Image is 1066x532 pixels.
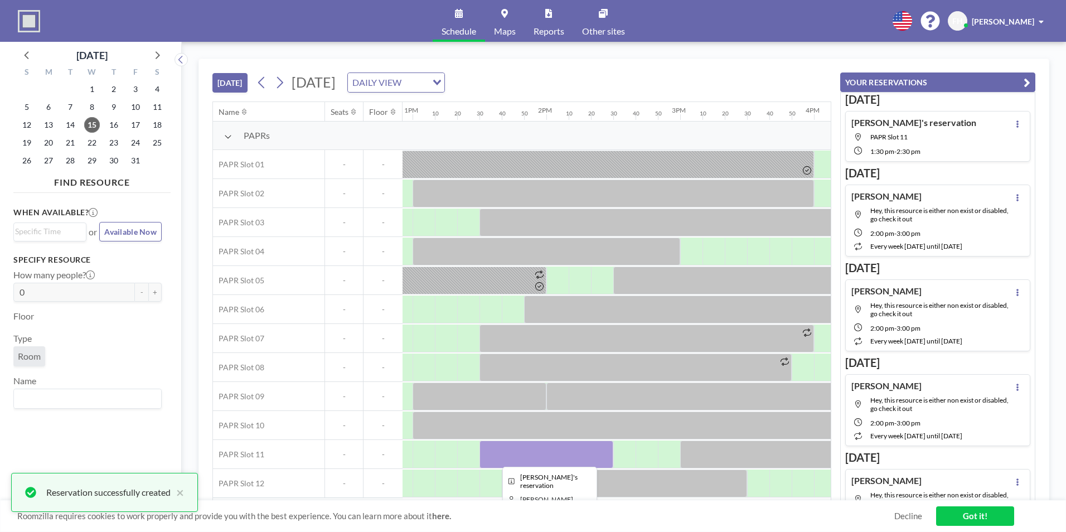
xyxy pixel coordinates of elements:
span: [DATE] [292,74,336,90]
span: PAPR Slot 05 [213,275,264,286]
span: Friday, October 17, 2025 [128,117,143,133]
div: 40 [499,110,506,117]
div: Reservation successfully created [46,486,171,499]
span: - [364,304,403,315]
span: PAPR Slot 11 [870,133,908,141]
span: - [325,188,363,199]
span: Hey, this resource is either non exist or disabled, go check it out [870,396,1009,413]
div: 50 [789,110,796,117]
div: Floor [369,107,388,117]
span: Roomzilla requires cookies to work properly and provide you with the best experience. You can lea... [17,511,894,521]
span: 2:00 PM [870,419,894,427]
label: Type [13,333,32,344]
span: Wednesday, October 29, 2025 [84,153,100,168]
span: PAPRs [244,130,270,141]
span: Hey, this resource is either non exist or disabled, go check it out [870,301,1009,318]
input: Search for option [15,391,155,406]
div: 30 [744,110,751,117]
span: Tuesday, October 14, 2025 [62,117,78,133]
h4: [PERSON_NAME] [851,286,922,297]
div: 40 [633,110,639,117]
div: 20 [454,110,461,117]
span: - [325,275,363,286]
span: Saturday, October 4, 2025 [149,81,165,97]
div: 20 [588,110,595,117]
div: S [16,66,38,80]
button: close [171,486,184,499]
span: Sunday, October 12, 2025 [19,117,35,133]
div: 10 [432,110,439,117]
span: every week [DATE] until [DATE] [870,242,962,250]
div: 3PM [672,106,686,114]
div: 20 [722,110,729,117]
span: - [325,304,363,315]
span: PAPR Slot 01 [213,159,264,170]
h3: [DATE] [845,261,1030,275]
span: Reports [534,27,564,36]
div: [DATE] [76,47,108,63]
span: Saturday, October 18, 2025 [149,117,165,133]
span: PAPR Slot 10 [213,420,264,431]
span: DAILY VIEW [350,75,404,90]
span: Hey, this resource is either non exist or disabled, go check it out [870,206,1009,223]
span: Friday, October 24, 2025 [128,135,143,151]
h3: [DATE] [845,356,1030,370]
div: Search for option [14,223,86,240]
span: - [364,362,403,373]
span: Thursday, October 2, 2025 [106,81,122,97]
div: 50 [655,110,662,117]
h3: [DATE] [845,93,1030,107]
span: Fang Hao [520,495,573,504]
span: Tuesday, October 21, 2025 [62,135,78,151]
span: - [325,333,363,344]
span: - [364,449,403,460]
span: Monday, October 13, 2025 [41,117,56,133]
span: PAPR Slot 06 [213,304,264,315]
span: Fang's reservation [520,473,578,490]
span: Friday, October 3, 2025 [128,81,143,97]
span: 3:00 PM [897,324,920,332]
span: PAPR Slot 02 [213,188,264,199]
input: Search for option [15,225,80,238]
label: Floor [13,311,34,322]
span: PAPR Slot 11 [213,449,264,460]
span: PAPR Slot 03 [213,217,264,228]
div: 40 [767,110,773,117]
span: - [325,159,363,170]
span: Wednesday, October 8, 2025 [84,99,100,115]
h4: [PERSON_NAME] [851,475,922,486]
div: Search for option [348,73,444,92]
span: PAPR Slot 09 [213,391,264,402]
span: Tuesday, October 7, 2025 [62,99,78,115]
span: - [364,391,403,402]
span: - [325,449,363,460]
div: Search for option [14,389,161,408]
span: - [364,333,403,344]
span: PAPR Slot 12 [213,478,264,489]
span: 2:00 PM [870,229,894,238]
div: Name [219,107,239,117]
h3: [DATE] [845,166,1030,180]
span: - [364,246,403,257]
span: every week [DATE] until [DATE] [870,432,962,440]
div: Seats [331,107,348,117]
button: [DATE] [212,73,248,93]
span: Wednesday, October 1, 2025 [84,81,100,97]
span: 2:00 PM [870,324,894,332]
a: Got it! [936,506,1014,526]
span: Sunday, October 19, 2025 [19,135,35,151]
div: T [103,66,124,80]
span: Saturday, October 25, 2025 [149,135,165,151]
div: 30 [477,110,483,117]
span: [PERSON_NAME] [972,17,1034,26]
div: 10 [566,110,573,117]
span: - [364,275,403,286]
span: Hey, this resource is either non exist or disabled, go check it out [870,491,1009,507]
img: organization-logo [18,10,40,32]
h4: [PERSON_NAME] [851,380,922,391]
div: S [146,66,168,80]
span: Tuesday, October 28, 2025 [62,153,78,168]
span: Thursday, October 23, 2025 [106,135,122,151]
div: T [60,66,81,80]
button: - [135,283,148,302]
